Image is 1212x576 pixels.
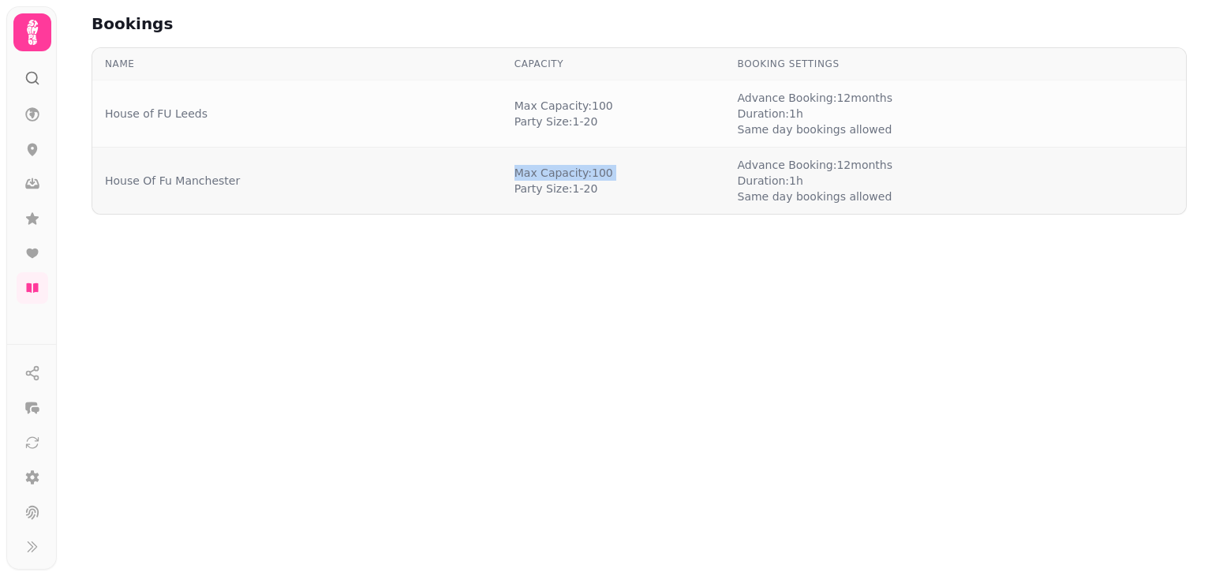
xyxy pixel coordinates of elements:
span: Party Size: 1 - 20 [514,181,613,196]
span: Party Size: 1 - 20 [514,114,613,129]
span: Duration: 1 h [738,173,893,189]
div: Booking Settings [738,58,1038,70]
span: Max Capacity: 100 [514,165,613,181]
h2: Bookings [92,13,395,35]
span: Advance Booking: 12 months [738,157,893,173]
span: Same day bookings allowed [738,189,893,204]
a: House of FU Leeds [105,106,208,122]
span: Advance Booking: 12 months [738,90,893,106]
span: Duration: 1 h [738,106,893,122]
span: Same day bookings allowed [738,122,893,137]
span: Max Capacity: 100 [514,98,613,114]
div: Capacity [514,58,713,70]
div: Name [105,58,489,70]
a: House Of Fu Manchester [105,173,240,189]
